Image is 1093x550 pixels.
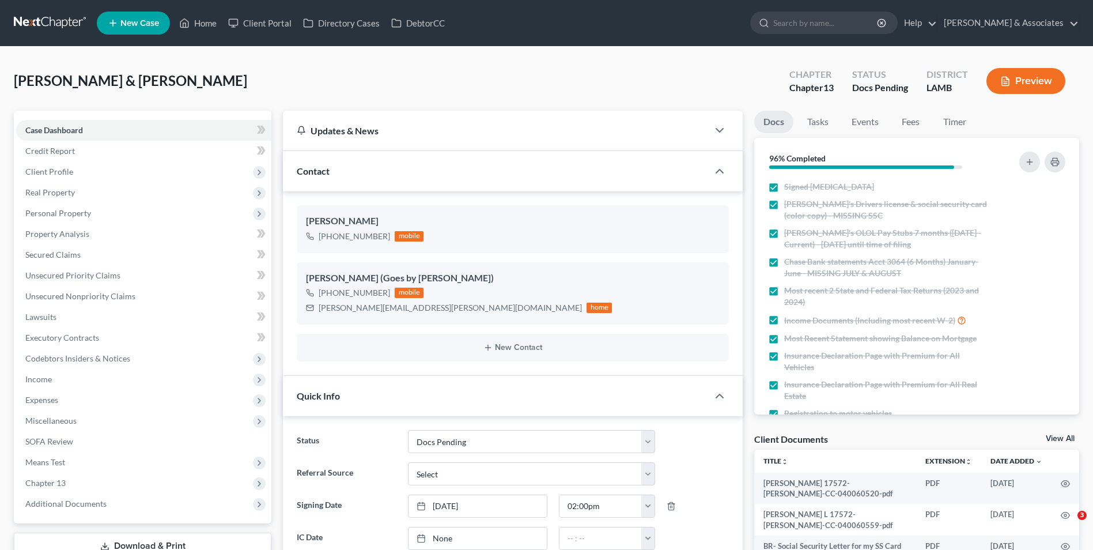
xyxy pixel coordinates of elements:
[120,19,159,28] span: New Case
[25,146,75,156] span: Credit Report
[291,462,402,485] label: Referral Source
[784,198,988,221] span: [PERSON_NAME]'s Drivers license & social security card (color copy) - MISSING SSC
[938,13,1079,33] a: [PERSON_NAME] & Associates
[892,111,929,133] a: Fees
[16,120,271,141] a: Case Dashboard
[16,265,271,286] a: Unsecured Priority Claims
[754,504,916,536] td: [PERSON_NAME] L 17572-[PERSON_NAME]-CC-040060559-pdf
[25,478,66,488] span: Chapter 13
[25,333,99,342] span: Executory Contracts
[852,68,908,81] div: Status
[1054,511,1081,538] iframe: Intercom live chat
[297,13,385,33] a: Directory Cases
[306,214,720,228] div: [PERSON_NAME]
[769,153,826,163] strong: 96% Completed
[784,350,988,373] span: Insurance Declaration Page with Premium for All Vehicles
[306,343,720,352] button: New Contact
[25,270,120,280] span: Unsecured Priority Claims
[986,68,1065,94] button: Preview
[16,307,271,327] a: Lawsuits
[754,111,793,133] a: Docs
[16,141,271,161] a: Credit Report
[297,390,340,401] span: Quick Info
[1077,511,1087,520] span: 3
[926,81,968,95] div: LAMB
[291,430,402,453] label: Status
[25,167,73,176] span: Client Profile
[916,504,981,536] td: PDF
[319,231,390,242] div: [PHONE_NUMBER]
[789,68,834,81] div: Chapter
[25,353,130,363] span: Codebtors Insiders & Notices
[16,244,271,265] a: Secured Claims
[981,473,1052,504] td: [DATE]
[754,433,828,445] div: Client Documents
[222,13,297,33] a: Client Portal
[395,288,423,298] div: mobile
[587,303,612,313] div: home
[798,111,838,133] a: Tasks
[784,333,977,344] span: Most Recent Statement showing Balance on Mortgage
[852,81,908,95] div: Docs Pending
[754,473,916,504] td: [PERSON_NAME] 17572-[PERSON_NAME]-CC-040060520-pdf
[916,473,981,504] td: PDF
[25,312,56,322] span: Lawsuits
[385,13,451,33] a: DebtorCC
[559,495,642,517] input: -- : --
[25,374,52,384] span: Income
[926,68,968,81] div: District
[25,208,91,218] span: Personal Property
[25,229,89,239] span: Property Analysis
[25,291,135,301] span: Unsecured Nonpriority Claims
[990,457,1042,465] a: Date Added expand_more
[395,231,423,242] div: mobile
[25,499,107,508] span: Additional Documents
[784,379,988,402] span: Insurance Declaration Page with Premium for All Real Estate
[173,13,222,33] a: Home
[25,187,75,197] span: Real Property
[981,504,1052,536] td: [DATE]
[763,457,788,465] a: Titleunfold_more
[25,125,83,135] span: Case Dashboard
[25,250,81,259] span: Secured Claims
[25,395,58,405] span: Expenses
[319,287,390,299] div: [PHONE_NUMBER]
[1035,458,1042,465] i: expand_more
[297,165,330,176] span: Contact
[16,431,271,452] a: SOFA Review
[16,224,271,244] a: Property Analysis
[784,315,955,326] span: Income Documents (Including most recent W-2)
[25,436,73,446] span: SOFA Review
[784,181,874,193] span: Signed [MEDICAL_DATA]
[409,528,547,549] a: None
[784,408,892,419] span: Registration to motor vehicles
[898,13,937,33] a: Help
[25,457,65,467] span: Means Test
[784,227,988,250] span: [PERSON_NAME]'s OLOL Pay Stubs 7 months ([DATE] - Current) - [DATE] until time of filing
[925,457,972,465] a: Extensionunfold_more
[297,125,694,137] div: Updates & News
[25,416,77,425] span: Miscellaneous
[823,82,834,93] span: 13
[409,495,547,517] a: [DATE]
[16,327,271,348] a: Executory Contracts
[319,302,582,314] div: [PERSON_NAME][EMAIL_ADDRESS][PERSON_NAME][DOMAIN_NAME]
[16,286,271,307] a: Unsecured Nonpriority Claims
[306,272,720,285] div: [PERSON_NAME] (Goes by [PERSON_NAME])
[291,527,402,550] label: IC Date
[934,111,975,133] a: Timer
[965,458,972,465] i: unfold_more
[773,12,879,33] input: Search by name...
[789,81,834,95] div: Chapter
[559,528,642,549] input: -- : --
[781,458,788,465] i: unfold_more
[291,495,402,518] label: Signing Date
[842,111,888,133] a: Events
[1046,435,1075,443] a: View All
[784,256,988,279] span: Chase Bank statements Acct 3064 (6 Months) January-June - MISSING JULY & AUGUST
[784,285,988,308] span: Most recent 2 State and Federal Tax Returns (2023 and 2024)
[14,72,247,89] span: [PERSON_NAME] & [PERSON_NAME]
